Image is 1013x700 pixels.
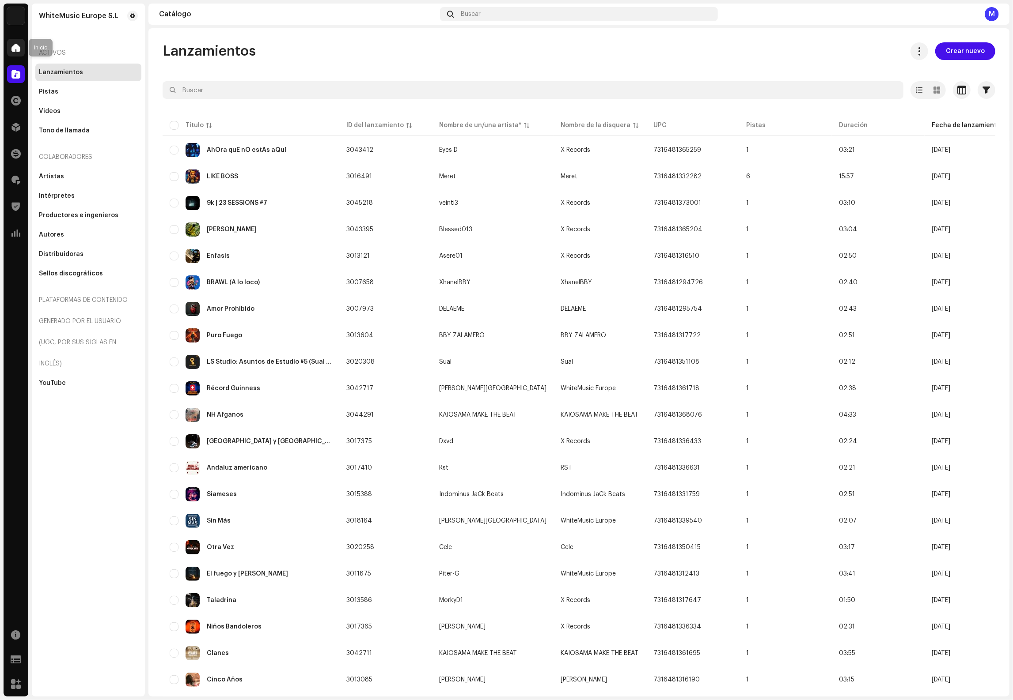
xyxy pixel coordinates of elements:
img: 160263e4-27db-4b4d-ae28-8929bb58a934 [186,646,200,660]
img: e0c5be53-c036-4449-8471-f299027e7797 [186,567,200,581]
img: 41159701-a7c2-4a78-8f8e-38f1290a14ff [186,328,200,342]
span: 3044291 [346,412,374,418]
span: 3013085 [346,677,372,683]
span: Eyes D [439,147,546,153]
span: 2 oct 2025 [932,650,950,656]
re-m-nav-item: Lanzamientos [35,64,141,81]
span: 7316481295754 [653,306,702,312]
span: Buscar [461,11,481,18]
div: Amor Prohibido [207,306,254,312]
span: 3013604 [346,332,373,339]
div: M [985,7,999,21]
span: 02:51 [839,491,855,497]
div: Puro Fuego [207,332,242,339]
div: Sin Más [207,518,231,524]
div: Indominus JaCk Beats [439,491,504,497]
span: KAIOSAMA MAKE THE BEAT [561,650,638,656]
div: Asere01 [439,253,463,259]
span: 3043412 [346,147,373,153]
span: 2 oct 2025 [932,571,950,577]
div: XhanelBBY [439,279,470,286]
div: Pistas [39,88,58,95]
span: 1 [746,491,749,497]
img: 0e5caeb2-37ae-445a-9f0d-d08a17671121 [186,514,200,528]
img: 8066ddd7-cde9-4d85-817d-986ed3f259e9 [7,7,25,25]
span: 1 [746,200,749,206]
div: Meret [439,173,456,180]
span: 10 oct 2025 [932,306,950,312]
span: Cele [439,544,546,550]
span: BBY ZALAMERO [561,332,606,339]
div: Nombre de la disquera [561,121,630,130]
span: 6 oct 2025 [932,465,950,471]
span: Kenda Rose [439,677,546,683]
div: WhiteMusic Europe S.L [39,12,118,19]
span: X Records [561,438,590,444]
span: 3045218 [346,200,373,206]
span: veinti3 [439,200,546,206]
img: 8acacc95-5a99-4d96-b05b-e4209a35f158 [186,408,200,422]
span: Cele [561,544,573,550]
span: XhanelBBY [439,279,546,286]
span: 7316481339540 [653,518,702,524]
div: Tono de llamada [39,127,90,134]
span: 02:12 [839,359,855,365]
re-m-nav-item: Autores [35,226,141,244]
img: 5fba0b95-c044-4382-9957-cd0d734a890a [186,222,200,237]
div: Récord Guinness [207,385,260,391]
span: 02:43 [839,306,857,312]
re-a-nav-header: Activos [35,42,141,64]
span: 3042717 [346,385,373,391]
span: 02:07 [839,518,857,524]
span: Crear nuevo [946,42,985,60]
span: 03:55 [839,650,855,656]
span: 10 oct 2025 [932,279,950,286]
span: Dxvd [439,438,546,444]
span: 1 [746,544,749,550]
span: Sual [561,359,573,365]
span: 1 [746,226,749,233]
re-m-nav-item: Sellos discográficos [35,265,141,282]
re-m-nav-item: Intérpretes [35,187,141,205]
span: DELAEME [561,306,586,312]
re-m-nav-item: Tono de llamada [35,122,141,139]
span: 7316481331759 [653,491,700,497]
span: 1 [746,518,749,524]
span: X Records [561,624,590,630]
input: Buscar [163,81,903,99]
span: 02:24 [839,438,857,444]
span: 7316481294726 [653,279,703,286]
img: 7ed1b356-e428-46e4-be5f-140c933f7df1 [186,593,200,607]
img: cf1da5f4-aa78-45d2-8ebd-04c244489fd2 [186,275,200,290]
span: X Records [561,253,590,259]
img: 85c25f85-18f7-488e-aa06-52a97c897652 [186,461,200,475]
span: 7316481336631 [653,465,700,471]
span: 02:21 [839,465,855,471]
span: 1 [746,332,749,339]
span: Sual [439,359,546,365]
re-a-nav-header: Colaboradores [35,147,141,168]
img: 345092b7-9881-4586-a9fa-7a8c296accc5 [186,196,200,210]
span: 04:33 [839,412,856,418]
span: Meret [561,173,577,180]
span: 7316481373001 [653,200,701,206]
span: Adriz Madrid [439,385,546,391]
div: Artistas [39,173,64,180]
span: 7316481332282 [653,173,702,180]
re-m-nav-item: Distribuidoras [35,245,141,263]
div: Videos [39,108,61,115]
span: 10 oct 2025 [932,412,950,418]
span: X Records [561,200,590,206]
img: 6fc90e80-16b1-4a7e-85ae-c8c2de934d60 [186,487,200,501]
div: KAIOSAMA MAKE THE BEAT [439,412,517,418]
span: KAIOSAMA MAKE THE BEAT [439,412,546,418]
span: Blessed013 [439,226,546,233]
span: 2 oct 2025 [932,597,950,603]
span: KAIOSAMA MAKE THE BEAT [561,412,638,418]
img: d692eec0-4333-4cbc-bd0f-f264e3205d86 [186,434,200,448]
span: 16 oct 2025 [932,253,950,259]
span: BBY ZALAMERO [439,332,546,339]
span: 7316481361695 [653,650,700,656]
span: 22 oct 2025 [932,173,950,180]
